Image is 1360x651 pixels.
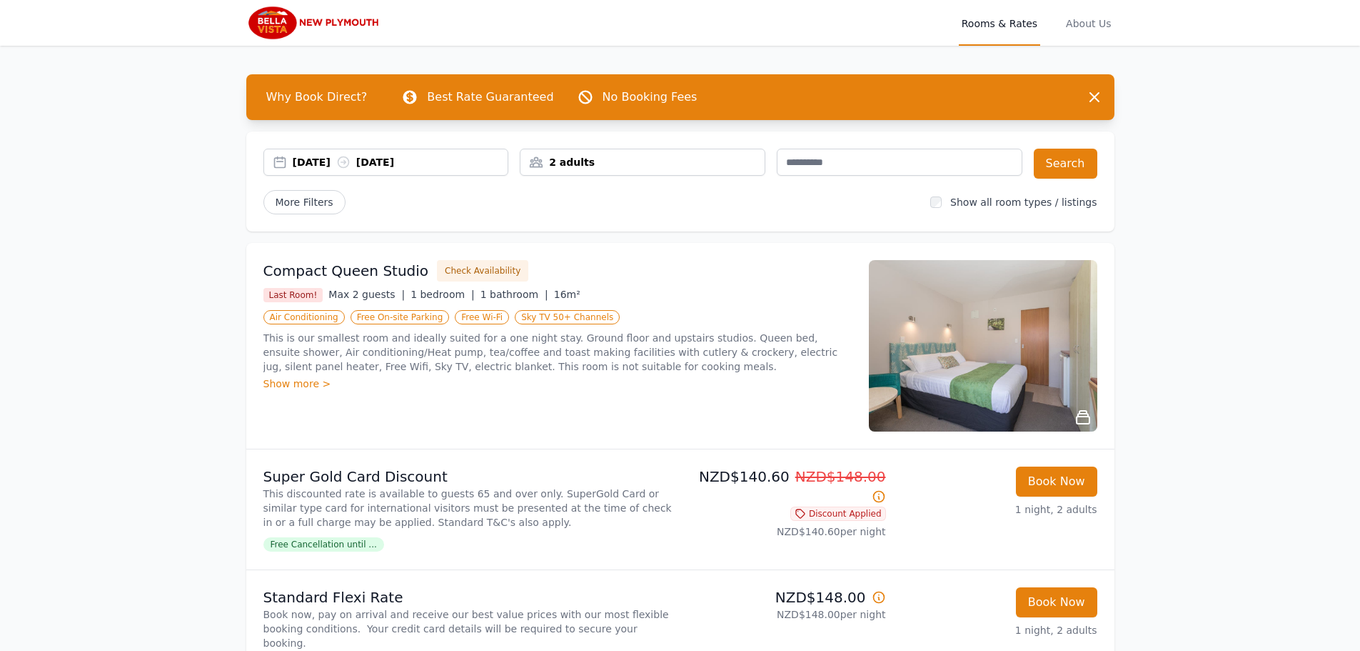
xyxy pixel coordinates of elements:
[263,487,675,530] p: This discounted rate is available to guests 65 and over only. SuperGold Card or similar type card...
[897,502,1097,517] p: 1 night, 2 adults
[603,89,697,106] p: No Booking Fees
[686,607,886,622] p: NZD$148.00 per night
[427,89,553,106] p: Best Rate Guaranteed
[1016,467,1097,497] button: Book Now
[263,467,675,487] p: Super Gold Card Discount
[790,507,886,521] span: Discount Applied
[263,190,346,214] span: More Filters
[246,6,383,40] img: Bella Vista New Plymouth
[263,587,675,607] p: Standard Flexi Rate
[520,155,765,169] div: 2 adults
[263,288,323,302] span: Last Room!
[455,310,509,324] span: Free Wi-Fi
[263,310,345,324] span: Air Conditioning
[686,587,886,607] p: NZD$148.00
[263,261,429,281] h3: Compact Queen Studio
[293,155,508,169] div: [DATE] [DATE]
[686,525,886,539] p: NZD$140.60 per night
[554,289,580,300] span: 16m²
[795,468,886,485] span: NZD$148.00
[897,623,1097,637] p: 1 night, 2 adults
[263,537,384,552] span: Free Cancellation until ...
[263,607,675,650] p: Book now, pay on arrival and receive our best value prices with our most flexible booking conditi...
[263,331,852,374] p: This is our smallest room and ideally suited for a one night stay. Ground floor and upstairs stud...
[950,197,1097,208] label: Show all room types / listings
[1034,149,1097,179] button: Search
[515,310,620,324] span: Sky TV 50+ Channels
[410,289,475,300] span: 1 bedroom |
[437,260,528,282] button: Check Availability
[686,467,886,507] p: NZD$140.60
[263,377,852,391] div: Show more >
[480,289,548,300] span: 1 bathroom |
[328,289,405,300] span: Max 2 guests |
[1016,587,1097,617] button: Book Now
[351,310,450,324] span: Free On-site Parking
[255,83,379,111] span: Why Book Direct?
